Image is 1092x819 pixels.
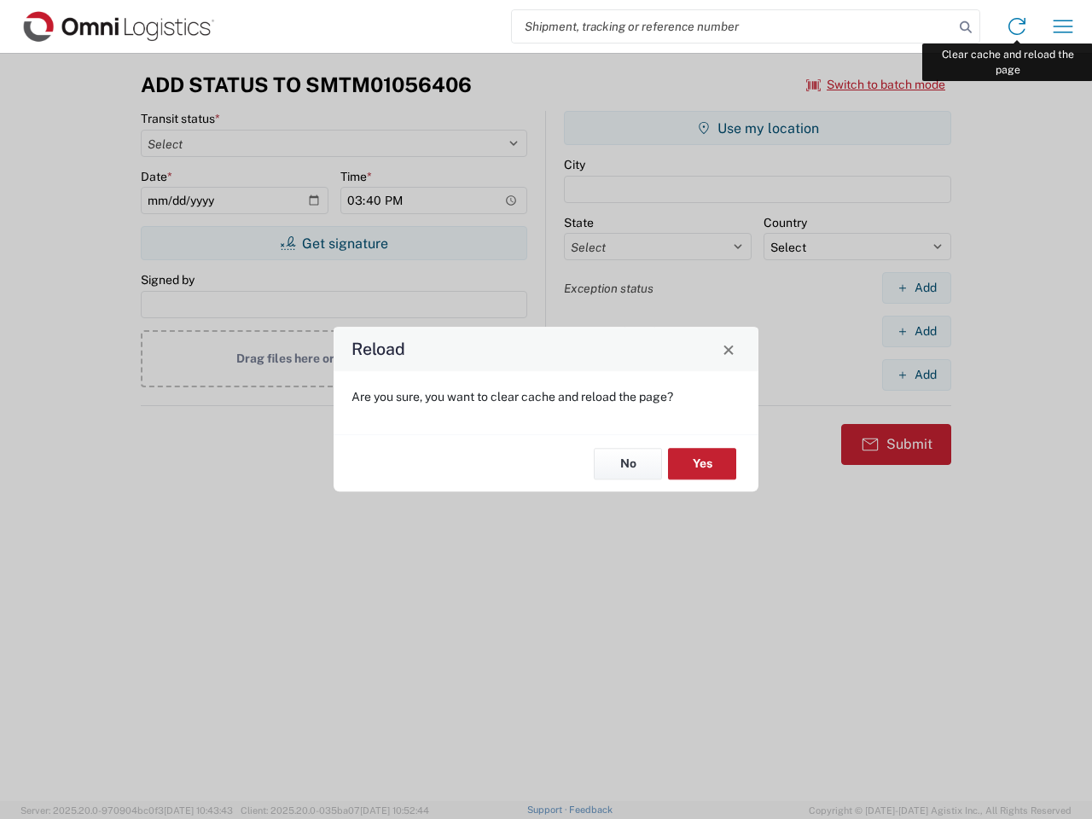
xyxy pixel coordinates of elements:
button: Yes [668,448,736,479]
button: No [594,448,662,479]
button: Close [717,337,741,361]
h4: Reload [351,337,405,362]
input: Shipment, tracking or reference number [512,10,954,43]
p: Are you sure, you want to clear cache and reload the page? [351,389,741,404]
